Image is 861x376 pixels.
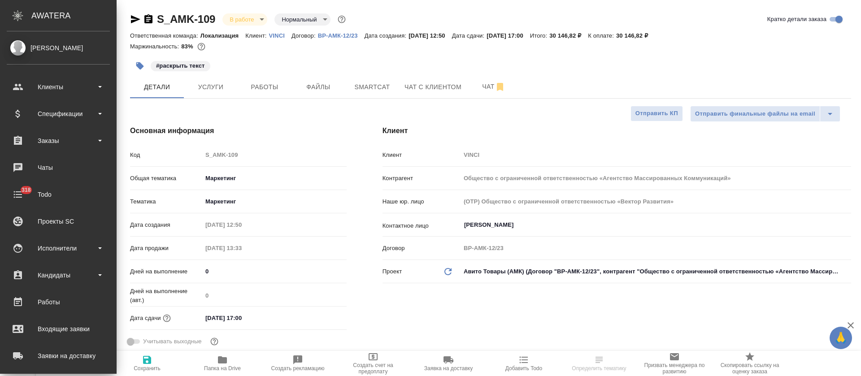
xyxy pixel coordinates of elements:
[461,148,851,161] input: Пустое поле
[7,161,110,174] div: Чаты
[2,183,114,206] a: 318Todo
[383,244,461,253] p: Договор
[383,197,461,206] p: Наше юр. лицо
[318,31,365,39] a: ВР-АМК-12/23
[383,125,851,136] h4: Клиент
[260,351,335,376] button: Создать рекламацию
[279,16,319,23] button: Нормальный
[452,32,487,39] p: Дата сдачи:
[690,106,820,122] button: Отправить финальные файлы на email
[383,151,461,160] p: Клиент
[588,32,616,39] p: К оплате:
[530,32,549,39] p: Итого:
[157,13,215,25] a: S_AMK-109
[202,311,281,324] input: ✎ Введи что-нибудь
[209,336,220,347] button: Выбери, если сб и вс нужно считать рабочими днями для выполнения заказа.
[7,268,110,282] div: Кандидаты
[846,224,848,226] button: Open
[2,156,114,179] a: Чаты
[409,32,452,39] p: [DATE] 12:50
[341,362,405,375] span: Создать счет на предоплату
[269,32,291,39] p: VINCI
[130,267,202,276] p: Дней на выполнение
[383,174,461,183] p: Контрагент
[318,32,365,39] p: ВР-АМК-12/23
[572,365,626,372] span: Определить тематику
[297,82,340,93] span: Файлы
[7,349,110,363] div: Заявки на доставку
[245,32,269,39] p: Клиент:
[2,318,114,340] a: Входящие заявки
[2,345,114,367] a: Заявки на доставку
[202,265,347,278] input: ✎ Введи что-нибудь
[130,43,181,50] p: Маржинальность:
[7,188,110,201] div: Todo
[335,351,411,376] button: Создать счет на предоплату
[204,365,241,372] span: Папка на Drive
[7,43,110,53] div: [PERSON_NAME]
[365,32,409,39] p: Дата создания:
[156,61,205,70] p: #раскрыть текст
[202,218,281,231] input: Пустое поле
[130,151,202,160] p: Код
[549,32,588,39] p: 30 146,82 ₽
[7,107,110,121] div: Спецификации
[130,32,200,39] p: Ответственная команда:
[130,197,202,206] p: Тематика
[161,312,173,324] button: Если добавить услуги и заполнить их объемом, то дата рассчитается автоматически
[7,215,110,228] div: Проекты SC
[130,244,202,253] p: Дата продажи
[461,242,851,255] input: Пустое поле
[143,337,202,346] span: Учитывать выходные
[830,327,852,349] button: 🙏
[134,365,161,372] span: Сохранить
[130,56,150,76] button: Добавить тэг
[461,195,851,208] input: Пустое поле
[616,32,655,39] p: 30 146,82 ₽
[642,362,707,375] span: Призвать менеджера по развитию
[196,41,207,52] button: 4376.00 RUB;
[637,351,712,376] button: Призвать менеджера по развитию
[487,32,530,39] p: [DATE] 17:00
[130,314,161,323] p: Дата сдачи
[109,351,185,376] button: Сохранить
[185,351,260,376] button: Папка на Drive
[351,82,394,93] span: Smartcat
[7,322,110,336] div: Входящие заявки
[222,13,267,26] div: В работе
[404,82,461,93] span: Чат с клиентом
[31,7,117,25] div: AWATERA
[7,295,110,309] div: Работы
[202,242,281,255] input: Пустое поле
[2,210,114,233] a: Проекты SC
[717,362,782,375] span: Скопировать ссылку на оценку заказа
[712,351,787,376] button: Скопировать ссылку на оценку заказа
[202,194,347,209] div: Маркетинг
[695,109,815,119] span: Отправить финальные файлы на email
[424,365,473,372] span: Заявка на доставку
[181,43,195,50] p: 83%
[383,221,461,230] p: Контактное лицо
[767,15,826,24] span: Кратко детали заказа
[461,172,851,185] input: Пустое поле
[130,287,202,305] p: Дней на выполнение (авт.)
[243,82,286,93] span: Работы
[7,80,110,94] div: Клиенты
[561,351,637,376] button: Определить тематику
[130,174,202,183] p: Общая тематика
[200,32,246,39] p: Локализация
[150,61,211,69] span: раскрыть текст
[202,289,347,302] input: Пустое поле
[833,328,848,347] span: 🙏
[130,14,141,25] button: Скопировать ссылку для ЯМессенджера
[202,148,347,161] input: Пустое поле
[16,186,36,194] span: 318
[189,82,232,93] span: Услуги
[631,106,683,121] button: Отправить КП
[411,351,486,376] button: Заявка на доставку
[495,82,505,92] svg: Отписаться
[690,106,840,122] div: split button
[383,267,402,276] p: Проект
[135,82,178,93] span: Детали
[7,242,110,255] div: Исполнители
